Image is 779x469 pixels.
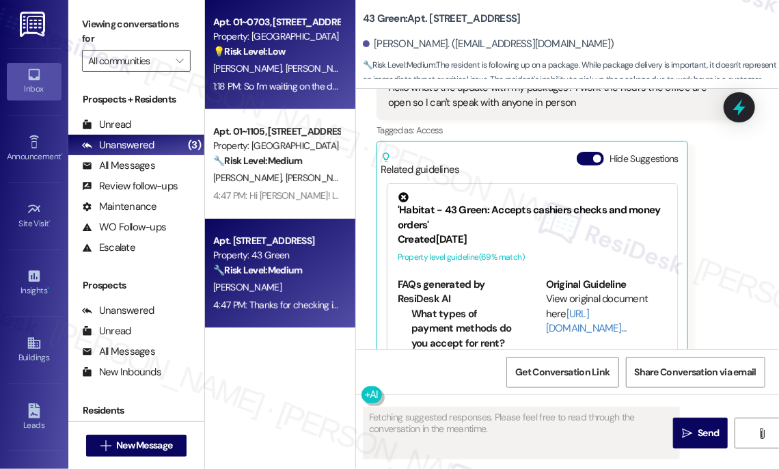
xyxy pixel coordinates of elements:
div: Created [DATE] [398,232,667,247]
div: Maintenance [82,200,157,214]
span: New Message [116,438,172,453]
div: Property: 43 Green [213,248,340,263]
div: Related guidelines [381,152,460,177]
div: New Inbounds [82,365,161,379]
span: [PERSON_NAME] [213,281,282,293]
span: • [47,284,49,293]
strong: 🔧 Risk Level: Medium [213,264,302,276]
i:  [682,428,692,439]
a: Inbox [7,63,61,100]
div: All Messages [82,159,155,173]
span: [PERSON_NAME] [213,172,286,184]
a: Leads [7,399,61,436]
div: Unanswered [82,304,154,318]
span: Get Conversation Link [515,365,610,379]
div: 1:18 PM: So I’m waiting on the doctor now I’ll let you know when I’m almost done ok [213,80,534,92]
div: Unread [82,324,131,338]
div: [PERSON_NAME]. ([EMAIL_ADDRESS][DOMAIN_NAME]) [363,37,614,51]
strong: 🔧 Risk Level: Medium [213,155,302,167]
label: Viewing conversations for [82,14,191,50]
b: FAQs generated by ResiDesk AI [398,278,484,306]
a: Insights • [7,265,61,301]
div: WO Follow-ups [82,220,166,234]
div: Unanswered [82,138,154,152]
div: Prospects + Residents [68,92,204,107]
div: Prospects [68,278,204,293]
button: Get Conversation Link [506,357,618,388]
strong: 💡 Risk Level: Low [213,45,286,57]
a: Site Visit • [7,198,61,234]
span: [PERSON_NAME] [213,62,286,75]
div: Apt. 01~1105, [STREET_ADDRESS][PERSON_NAME] [213,124,340,139]
b: Original Guideline [546,278,627,291]
div: Property: [GEOGRAPHIC_DATA] [213,139,340,153]
span: [PERSON_NAME] [286,172,354,184]
div: Property: [GEOGRAPHIC_DATA] [213,29,340,44]
div: (3) [184,135,204,156]
i:  [100,440,111,451]
b: 43 Green: Apt. [STREET_ADDRESS] [363,12,521,26]
a: [URL][DOMAIN_NAME]… [546,307,627,335]
button: Share Conversation via email [626,357,765,388]
strong: 🔧 Risk Level: Medium [363,59,435,70]
div: 'Habitat - 43 Green: Accepts cashiers checks and money orders' [398,192,667,232]
div: Tagged as: [377,120,737,140]
div: View original document here [546,292,667,336]
div: Escalate [82,241,135,255]
li: What types of payment methods do you accept for rent? [411,307,519,351]
div: Review follow-ups [82,179,178,193]
span: : The resident is following up on a package. While package delivery is important, it doesn't repr... [363,58,779,102]
div: Apt. [STREET_ADDRESS] [213,234,340,248]
span: • [61,150,63,159]
div: Unread [82,118,131,132]
div: Apt. 01~0703, [STREET_ADDRESS][GEOGRAPHIC_DATA][US_STATE][STREET_ADDRESS] [213,15,340,29]
img: ResiDesk Logo [20,12,48,37]
span: • [49,217,51,226]
a: Buildings [7,332,61,368]
i:  [176,55,183,66]
div: Property level guideline ( 69 % match) [398,250,667,265]
button: New Message [86,435,187,457]
span: [PERSON_NAME] [286,62,354,75]
textarea: Fetching suggested responses. Please feel free to read through the conversation in the meantime. [364,407,679,459]
i:  [757,428,767,439]
input: All communities [88,50,169,72]
div: All Messages [82,345,155,359]
div: Residents [68,403,204,418]
label: Hide Suggestions [610,152,679,166]
span: Send [698,426,719,440]
span: Access [416,124,443,136]
span: Share Conversation via email [635,365,756,379]
div: Hello what's the update with my packages? I work the hours the office are open so I can't speak w... [388,81,715,110]
button: Send [673,418,728,448]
